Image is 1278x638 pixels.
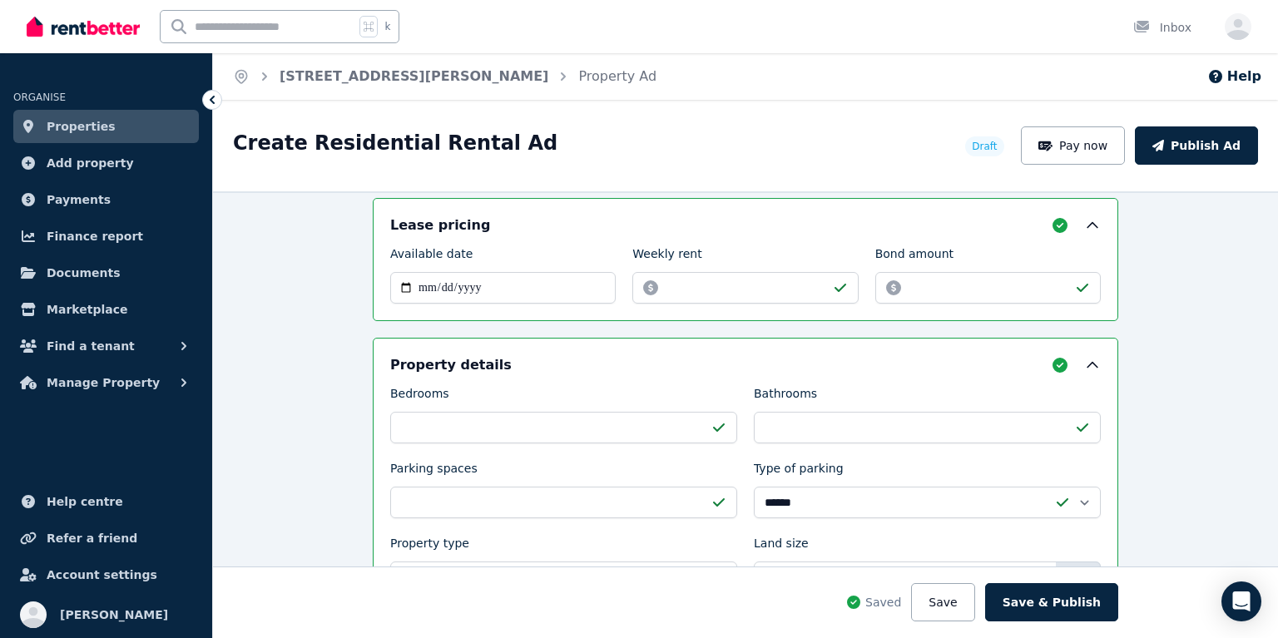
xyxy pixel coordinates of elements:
[233,130,557,156] h1: Create Residential Rental Ad
[390,355,512,375] h5: Property details
[390,245,473,269] label: Available date
[390,535,469,558] label: Property type
[1207,67,1261,87] button: Help
[13,256,199,289] a: Documents
[632,245,701,269] label: Weekly rent
[13,366,199,399] button: Manage Property
[13,329,199,363] button: Find a tenant
[384,20,390,33] span: k
[47,565,157,585] span: Account settings
[865,594,901,611] span: Saved
[972,140,997,153] span: Draft
[47,336,135,356] span: Find a tenant
[754,535,809,558] label: Land size
[13,558,199,591] a: Account settings
[911,583,974,621] button: Save
[47,190,111,210] span: Payments
[13,485,199,518] a: Help centre
[13,183,199,216] a: Payments
[1221,581,1261,621] div: Open Intercom Messenger
[60,605,168,625] span: [PERSON_NAME]
[27,14,140,39] img: RentBetter
[1135,126,1258,165] button: Publish Ad
[213,53,676,100] nav: Breadcrumb
[47,373,160,393] span: Manage Property
[578,68,656,84] a: Property Ad
[390,460,478,483] label: Parking spaces
[13,522,199,555] a: Refer a friend
[875,245,954,269] label: Bond amount
[390,385,449,408] label: Bedrooms
[47,116,116,136] span: Properties
[47,263,121,283] span: Documents
[754,460,844,483] label: Type of parking
[47,153,134,173] span: Add property
[13,293,199,326] a: Marketplace
[280,68,548,84] a: [STREET_ADDRESS][PERSON_NAME]
[1133,19,1191,36] div: Inbox
[47,226,143,246] span: Finance report
[13,91,66,103] span: ORGANISE
[47,299,127,319] span: Marketplace
[13,146,199,180] a: Add property
[47,528,137,548] span: Refer a friend
[13,110,199,143] a: Properties
[13,220,199,253] a: Finance report
[390,215,490,235] h5: Lease pricing
[47,492,123,512] span: Help centre
[1021,126,1126,165] button: Pay now
[985,583,1118,621] button: Save & Publish
[754,385,817,408] label: Bathrooms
